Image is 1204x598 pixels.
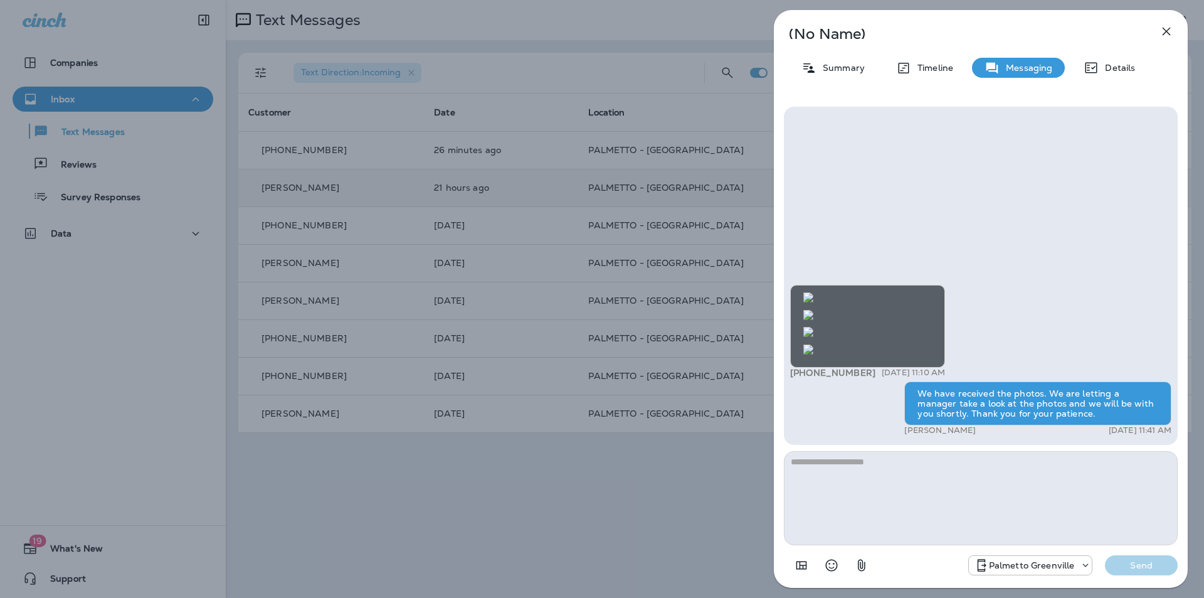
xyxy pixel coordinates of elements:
div: +1 (864) 385-1074 [969,558,1092,573]
img: twilio-download [803,327,813,337]
img: twilio-download [803,344,813,355]
div: We have received the photos. We are letting a manager take a look at the photos and we will be wi... [904,382,1171,425]
p: Timeline [911,63,953,73]
img: twilio-download [803,292,813,302]
p: Palmetto Greenville [989,560,1075,570]
p: Details [1099,63,1135,73]
p: Messaging [1000,63,1052,73]
img: twilio-download [803,310,813,320]
button: Add in a premade template [789,553,814,578]
p: [PERSON_NAME] [904,425,976,435]
p: (No Name) [789,29,1131,39]
span: [PHONE_NUMBER] [790,367,875,378]
p: Summary [816,63,865,73]
button: Select an emoji [819,553,844,578]
p: [DATE] 11:41 AM [1109,425,1171,435]
p: [DATE] 11:10 AM [882,368,945,378]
